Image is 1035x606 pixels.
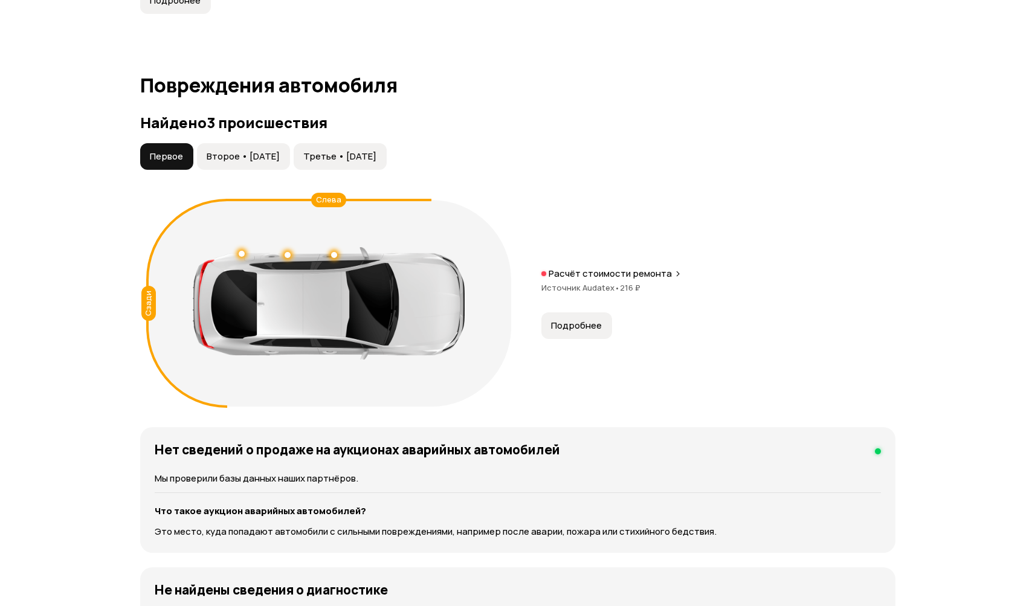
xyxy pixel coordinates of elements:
[620,282,640,293] span: 216 ₽
[311,193,346,207] div: Слева
[140,114,895,131] h3: Найдено 3 происшествия
[614,282,620,293] span: •
[155,582,388,598] h4: Не найдены сведения о диагностике
[140,143,193,170] button: Первое
[541,312,612,339] button: Подробнее
[197,143,290,170] button: Второе • [DATE]
[294,143,387,170] button: Третье • [DATE]
[155,525,881,538] p: Это место, куда попадают автомобили с сильными повреждениями, например после аварии, пожара или с...
[549,268,672,280] p: Расчёт стоимости ремонта
[551,320,602,332] span: Подробнее
[155,504,366,517] strong: Что такое аукцион аварийных автомобилей?
[207,150,280,163] span: Второе • [DATE]
[155,472,881,485] p: Мы проверили базы данных наших партнёров.
[150,150,183,163] span: Первое
[303,150,376,163] span: Третье • [DATE]
[140,74,895,96] h1: Повреждения автомобиля
[541,282,620,293] span: Источник Audatex
[155,442,560,457] h4: Нет сведений о продаже на аукционах аварийных автомобилей
[141,286,156,321] div: Сзади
